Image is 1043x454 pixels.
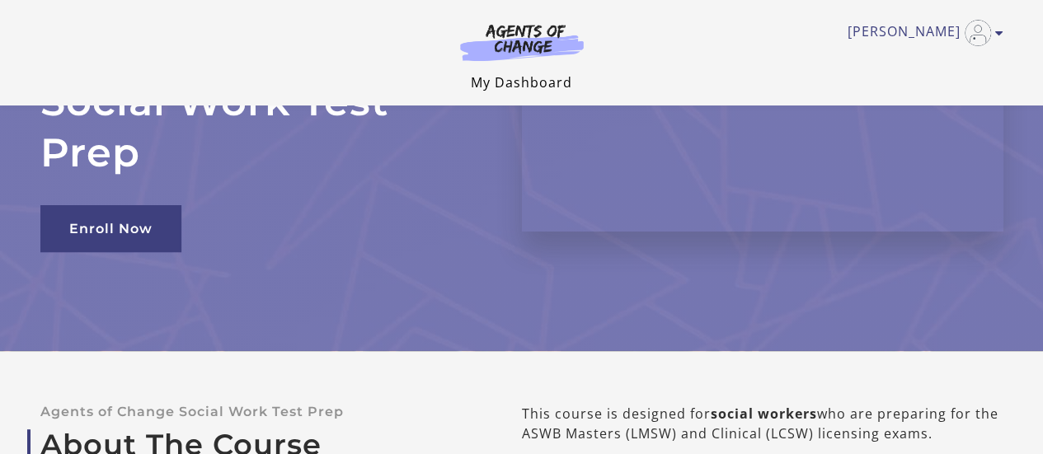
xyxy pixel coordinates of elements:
[711,405,817,423] b: social workers
[848,20,995,46] a: Toggle menu
[40,205,181,252] a: Enroll Now
[40,404,469,419] p: Agents of Change Social Work Test Prep
[471,73,572,91] a: My Dashboard
[443,23,601,61] img: Agents of Change Logo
